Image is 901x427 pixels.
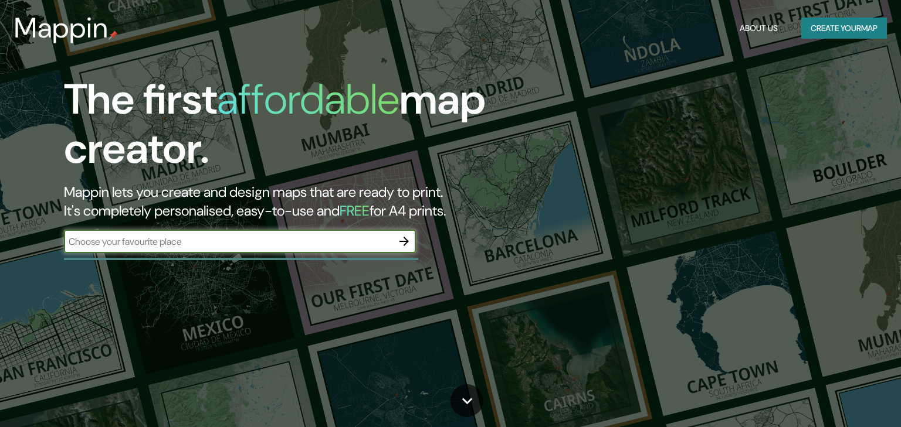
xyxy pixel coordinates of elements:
[109,30,118,40] img: mappin-pin
[340,201,370,220] h5: FREE
[801,18,887,39] button: Create yourmap
[217,72,399,127] h1: affordable
[64,235,392,248] input: Choose your favourite place
[735,18,783,39] button: About Us
[14,12,109,45] h3: Mappin
[64,75,514,183] h1: The first map creator.
[64,183,514,220] h2: Mappin lets you create and design maps that are ready to print. It's completely personalised, eas...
